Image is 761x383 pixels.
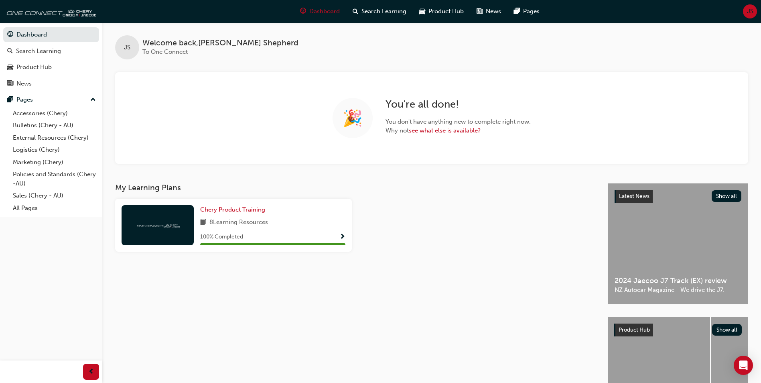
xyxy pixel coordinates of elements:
a: news-iconNews [470,3,507,20]
a: Bulletins (Chery - AU) [10,119,99,132]
span: news-icon [7,80,13,88]
span: news-icon [477,6,483,16]
span: Dashboard [309,7,340,16]
span: 🎉 [343,114,363,123]
a: Sales (Chery - AU) [10,189,99,202]
span: 100 % Completed [200,232,243,242]
a: Marketing (Chery) [10,156,99,169]
a: Latest NewsShow all2024 Jaecoo J7 Track (EX) reviewNZ Autocar Magazine - We drive the J7. [608,183,748,304]
span: search-icon [353,6,358,16]
div: Search Learning [16,47,61,56]
div: Product Hub [16,63,52,72]
a: Product HubShow all [614,324,742,336]
span: News [486,7,501,16]
button: Show all [712,190,742,202]
span: up-icon [90,95,96,105]
span: pages-icon [514,6,520,16]
a: Search Learning [3,44,99,59]
span: guage-icon [7,31,13,39]
button: JS [743,4,757,18]
a: External Resources (Chery) [10,132,99,144]
span: Pages [523,7,540,16]
span: book-icon [200,218,206,228]
button: Pages [3,92,99,107]
a: Accessories (Chery) [10,107,99,120]
span: JS [124,43,130,52]
span: Welcome back , [PERSON_NAME] Shepherd [142,39,298,48]
span: You don ' t have anything new to complete right now. [386,117,531,126]
span: 2024 Jaecoo J7 Track (EX) review [615,276,741,285]
a: guage-iconDashboard [294,3,346,20]
span: Latest News [619,193,649,200]
span: Chery Product Training [200,206,265,213]
span: guage-icon [300,6,306,16]
img: oneconnect [4,3,96,19]
span: Product Hub [619,326,650,333]
a: All Pages [10,202,99,214]
img: oneconnect [136,221,180,229]
span: To One Connect [142,48,188,55]
span: car-icon [419,6,425,16]
a: see what else is available? [409,127,481,134]
a: Product Hub [3,60,99,75]
span: NZ Autocar Magazine - We drive the J7. [615,285,741,295]
button: Show all [712,324,742,336]
div: News [16,79,32,88]
h2: You ' re all done! [386,98,531,111]
h3: My Learning Plans [115,183,595,192]
a: Logistics (Chery) [10,144,99,156]
a: Latest NewsShow all [615,190,741,203]
div: Open Intercom Messenger [734,356,753,375]
a: pages-iconPages [507,3,546,20]
a: car-iconProduct Hub [413,3,470,20]
span: pages-icon [7,96,13,104]
span: prev-icon [88,367,94,377]
a: News [3,76,99,91]
span: 8 Learning Resources [209,218,268,228]
span: JS [747,7,753,16]
span: car-icon [7,64,13,71]
span: Show Progress [339,234,345,241]
span: Search Learning [361,7,406,16]
div: Pages [16,95,33,104]
span: Why not [386,126,531,135]
a: Chery Product Training [200,205,268,214]
span: Product Hub [428,7,464,16]
a: Policies and Standards (Chery -AU) [10,168,99,189]
a: search-iconSearch Learning [346,3,413,20]
span: search-icon [7,48,13,55]
button: DashboardSearch LearningProduct HubNews [3,26,99,92]
a: Dashboard [3,27,99,42]
button: Show Progress [339,232,345,242]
